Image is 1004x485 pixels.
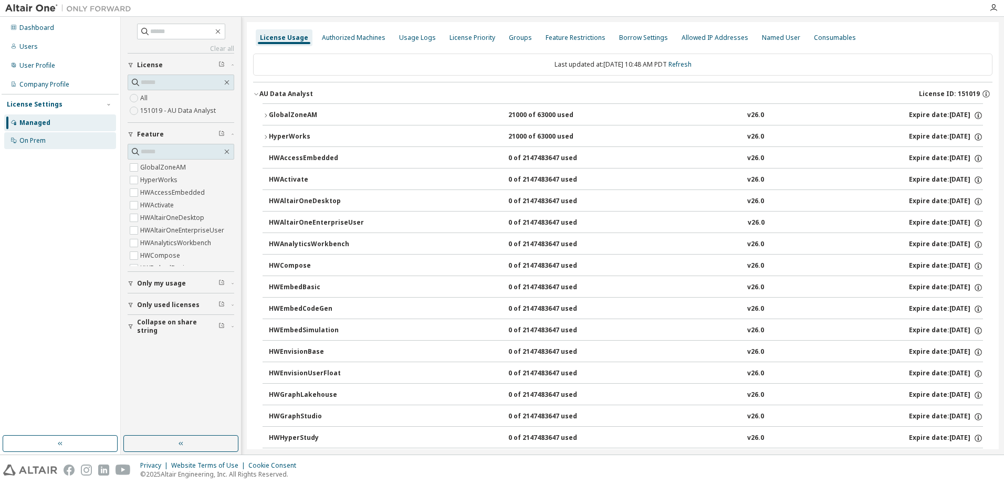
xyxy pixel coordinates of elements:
a: Refresh [668,60,692,69]
span: Feature [137,130,164,139]
div: 0 of 2147483647 used [508,391,603,400]
label: HWActivate [140,199,176,212]
div: Expire date: [DATE] [909,434,983,443]
label: HWAnalyticsWorkbench [140,237,213,249]
div: v26.0 [747,283,764,292]
a: Clear all [128,45,234,53]
div: Expire date: [DATE] [909,347,983,357]
div: GlobalZoneAM [269,111,363,120]
div: v26.0 [747,154,764,163]
div: HWEnvisionUserFloat [269,369,363,378]
div: v26.0 [747,197,764,206]
button: Only used licenses [128,293,234,317]
div: License Settings [7,100,62,109]
img: facebook.svg [64,465,75,476]
div: v26.0 [747,132,764,142]
div: Expire date: [DATE] [909,154,983,163]
div: Privacy [140,461,171,470]
div: Allowed IP Addresses [682,34,748,42]
button: HWAnalyticsWorkbench0 of 2147483647 usedv26.0Expire date:[DATE] [269,233,983,256]
div: v26.0 [748,218,765,228]
div: Company Profile [19,80,69,89]
div: 0 of 2147483647 used [508,412,603,421]
div: User Profile [19,61,55,70]
div: Managed [19,119,50,127]
span: Clear filter [218,322,225,331]
div: v26.0 [747,369,764,378]
div: 0 of 2147483647 used [508,347,603,357]
button: GlobalZoneAM21000 of 63000 usedv26.0Expire date:[DATE] [263,104,983,127]
div: Expire date: [DATE] [909,197,983,206]
div: AU Data Analyst [259,90,313,98]
div: 0 of 2147483647 used [508,240,603,249]
div: Expire date: [DATE] [909,218,983,228]
div: Groups [509,34,532,42]
div: 0 of 2147483647 used [508,304,603,314]
button: License [128,54,234,77]
div: Last updated at: [DATE] 10:48 AM PDT [253,54,992,76]
div: Authorized Machines [322,34,385,42]
span: Clear filter [218,61,225,69]
button: AU Data AnalystLicense ID: 151019 [253,82,992,106]
span: License ID: 151019 [919,90,980,98]
div: Dashboard [19,24,54,32]
div: Cookie Consent [248,461,302,470]
button: Collapse on share string [128,315,234,338]
div: Feature Restrictions [546,34,605,42]
div: License Usage [260,34,308,42]
div: Consumables [814,34,856,42]
label: HWEmbedBasic [140,262,190,275]
button: HWActivate0 of 2147483647 usedv26.0Expire date:[DATE] [269,168,983,192]
div: 21000 of 63000 used [508,132,603,142]
div: Expire date: [DATE] [909,326,983,335]
div: Expire date: [DATE] [909,304,983,314]
button: HWHyperStudy0 of 2147483647 usedv26.0Expire date:[DATE] [269,427,983,450]
div: 0 of 2147483647 used [508,326,603,335]
button: HWAltairOneDesktop0 of 2147483647 usedv26.0Expire date:[DATE] [269,190,983,213]
div: HWAltairOneEnterpriseUser [269,218,364,228]
div: Expire date: [DATE] [909,283,983,292]
div: 0 of 2147483647 used [508,369,603,378]
img: Altair One [5,3,137,14]
img: instagram.svg [81,465,92,476]
div: 0 of 2147483647 used [508,154,603,163]
div: 0 of 2147483647 used [508,283,603,292]
label: All [140,92,150,104]
div: v26.0 [747,304,764,314]
div: HWEmbedBasic [269,283,363,292]
div: 0 of 2147483647 used [508,197,603,206]
span: Clear filter [218,301,225,309]
div: Expire date: [DATE] [909,132,983,142]
span: License [137,61,163,69]
button: Only my usage [128,272,234,295]
div: 0 of 2147483647 used [508,261,603,271]
div: On Prem [19,136,46,145]
div: HWGraphLakehouse [269,391,363,400]
div: Expire date: [DATE] [909,412,983,421]
span: Collapse on share string [137,318,218,335]
button: HWEnvisionUserFloat0 of 2147483647 usedv26.0Expire date:[DATE] [269,362,983,385]
div: Named User [762,34,800,42]
button: HWEnvisionBase0 of 2147483647 usedv26.0Expire date:[DATE] [269,341,983,364]
span: Only my usage [137,279,186,288]
div: v26.0 [747,111,764,120]
p: © 2025 Altair Engineering, Inc. All Rights Reserved. [140,470,302,479]
img: youtube.svg [116,465,131,476]
label: HWAltairOneDesktop [140,212,206,224]
button: Feature [128,123,234,146]
label: HWAltairOneEnterpriseUser [140,224,226,237]
div: HWAnalyticsWorkbench [269,240,363,249]
div: Expire date: [DATE] [909,369,983,378]
div: Expire date: [DATE] [909,111,983,120]
div: HWGraphStudio [269,412,363,421]
div: Expire date: [DATE] [909,261,983,271]
div: Website Terms of Use [171,461,248,470]
div: HWEmbedSimulation [269,326,363,335]
button: HWCompose0 of 2147483647 usedv26.0Expire date:[DATE] [269,255,983,278]
button: HyperWorks21000 of 63000 usedv26.0Expire date:[DATE] [263,125,983,149]
div: HWCompose [269,261,363,271]
button: HWAccessEmbedded0 of 2147483647 usedv26.0Expire date:[DATE] [269,147,983,170]
div: v26.0 [747,240,764,249]
div: Expire date: [DATE] [909,391,983,400]
div: 0 of 2147483647 used [508,218,603,228]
